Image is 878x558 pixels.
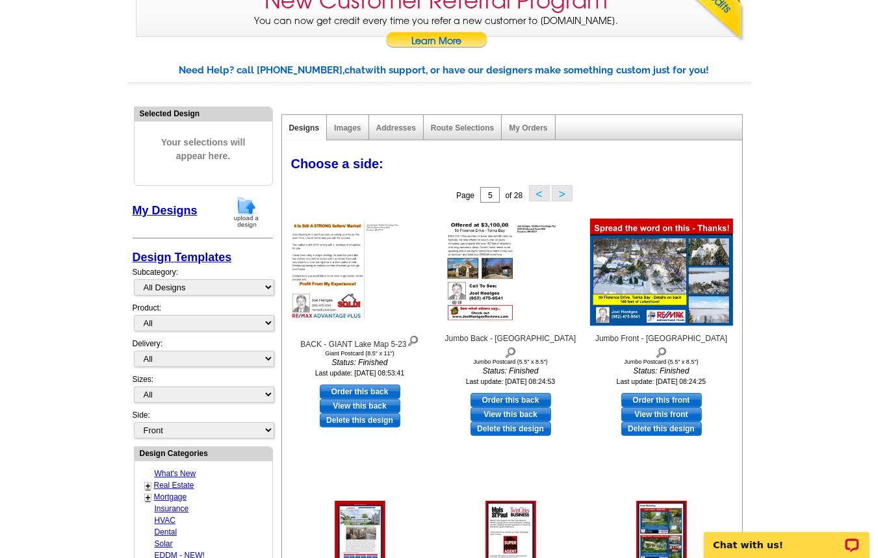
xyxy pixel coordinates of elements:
[439,333,582,359] div: Jumbo Back - [GEOGRAPHIC_DATA]
[334,123,361,133] a: Images
[590,219,733,326] img: Jumbo Front - Florence
[144,123,263,176] span: Your selections will appear here.
[289,217,432,328] img: BACK - GIANT Lake Map 5-23
[289,333,432,350] div: BACK - GIANT Lake Map 5-23
[155,469,196,478] a: What's New
[133,374,273,409] div: Sizes:
[466,377,556,385] small: Last update: [DATE] 08:24:53
[154,492,187,501] a: Mortgage
[655,344,667,359] img: view design details
[229,196,263,229] img: upload-design
[155,516,175,525] a: HVAC
[590,365,733,377] i: Status: Finished
[289,123,320,133] a: Designs
[407,333,419,347] img: view design details
[133,251,232,264] a: Design Templates
[509,123,547,133] a: My Orders
[439,219,582,326] img: Jumbo Back - Florence
[320,385,400,399] a: use this design
[154,481,194,490] a: Real Estate
[155,539,173,548] a: Solar
[529,185,550,201] button: <
[617,377,706,385] small: Last update: [DATE] 08:24:25
[456,191,474,200] span: Page
[471,422,551,436] a: Delete this design
[439,365,582,377] i: Status: Finished
[136,14,737,51] p: You can now get credit every time you refer a new customer to [DOMAIN_NAME].
[590,333,733,359] div: Jumbo Front - [GEOGRAPHIC_DATA]
[345,64,366,76] span: chat
[179,63,751,78] div: Need Help? call [PHONE_NUMBER], with support, or have our designers make something custom just fo...
[155,527,177,537] a: Dental
[504,344,517,359] img: view design details
[320,413,400,427] a: Delete this design
[133,338,273,374] div: Delivery:
[695,517,878,558] iframe: LiveChat chat widget
[471,407,551,422] a: View this back
[315,369,405,377] small: Last update: [DATE] 08:53:41
[439,359,582,365] div: Jumbo Postcard (5.5" x 8.5")
[621,393,702,407] a: use this design
[471,393,551,407] a: use this design
[291,157,383,171] span: Choose a side:
[552,185,573,201] button: >
[155,504,189,513] a: Insurance
[146,492,151,503] a: +
[135,107,272,120] div: Selected Design
[133,204,198,217] a: My Designs
[135,447,272,459] div: Design Categories
[133,266,273,302] div: Subcategory:
[621,422,702,436] a: Delete this design
[320,399,400,413] a: View this back
[133,302,273,338] div: Product:
[289,357,432,368] i: Status: Finished
[376,123,416,133] a: Addresses
[385,32,488,51] a: Learn More
[289,350,432,357] div: Giant Postcard (8.5" x 11")
[133,409,273,440] div: Side:
[431,123,494,133] a: Route Selections
[590,359,733,365] div: Jumbo Postcard (5.5" x 8.5")
[146,481,151,491] a: +
[621,407,702,422] a: View this front
[505,191,523,200] span: of 28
